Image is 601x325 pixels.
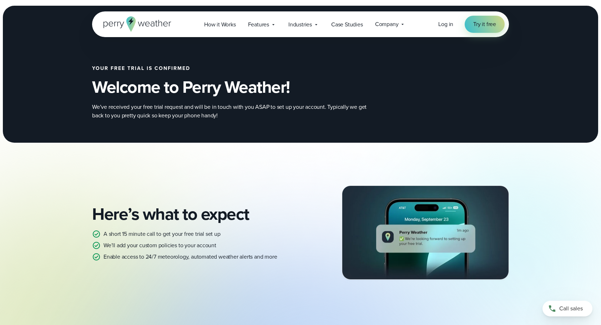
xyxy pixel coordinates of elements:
a: Try it free [465,16,505,33]
span: Try it free [473,20,496,29]
span: Industries [288,20,312,29]
p: Enable access to 24/7 meteorology, automated weather alerts and more [103,253,277,261]
h2: Welcome to Perry Weather! [92,77,402,97]
a: Case Studies [325,17,369,32]
span: Case Studies [331,20,363,29]
p: A short 15 minute call to get your free trial set up [103,230,221,238]
span: Log in [438,20,453,28]
span: Company [375,20,399,29]
span: Call sales [559,304,583,313]
span: Features [248,20,269,29]
a: Log in [438,20,453,29]
a: How it Works [198,17,242,32]
h2: Your free trial is confirmed [92,66,402,71]
h2: Here’s what to expect [92,204,295,224]
p: We’ve received your free trial request and will be in touch with you ASAP to set up your account.... [92,103,378,120]
a: Call sales [542,301,592,316]
p: We’ll add your custom policies to your account [103,241,216,250]
span: How it Works [204,20,236,29]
